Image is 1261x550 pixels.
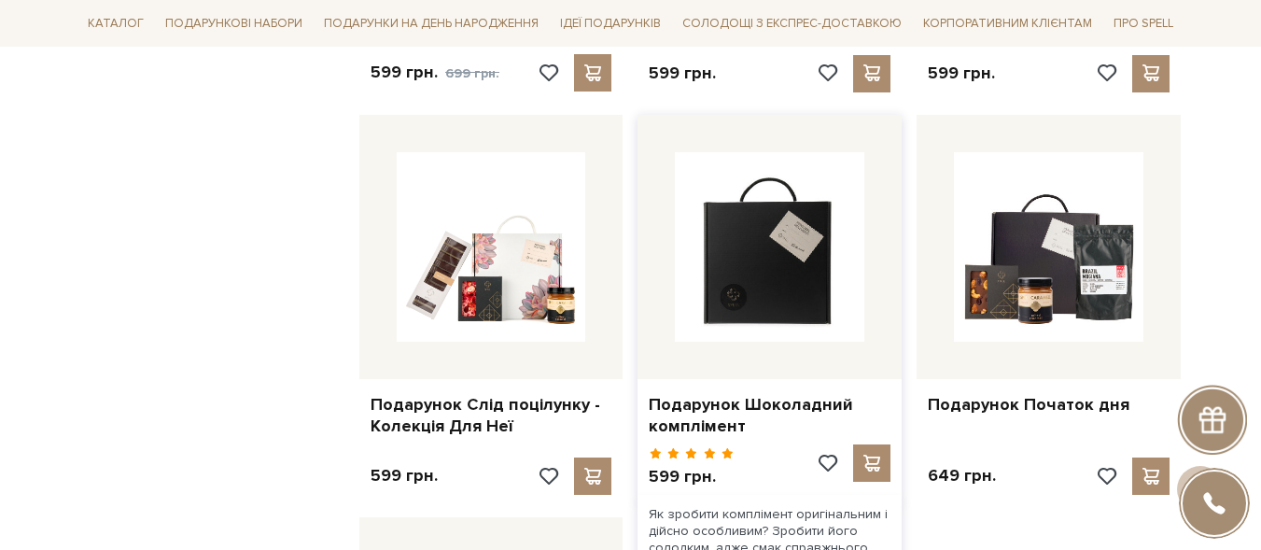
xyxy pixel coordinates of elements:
[158,9,310,38] span: Подарункові набори
[371,465,438,487] p: 599 грн.
[928,465,996,487] p: 649 грн.
[649,466,734,487] p: 599 грн.
[1106,9,1181,38] span: Про Spell
[80,9,151,38] span: Каталог
[649,63,716,84] p: 599 грн.
[445,65,499,81] span: 699 грн.
[675,152,864,342] img: Подарунок Шоколадний комплімент
[371,394,612,438] a: Подарунок Слід поцілунку - Колекція Для Неї
[553,9,668,38] span: Ідеї подарунків
[928,63,995,84] p: 599 грн.
[916,7,1100,39] a: Корпоративним клієнтам
[928,394,1170,416] a: Подарунок Початок дня
[675,7,909,39] a: Солодощі з експрес-доставкою
[316,9,546,38] span: Подарунки на День народження
[649,394,890,438] a: Подарунок Шоколадний комплімент
[371,62,499,84] p: 599 грн.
